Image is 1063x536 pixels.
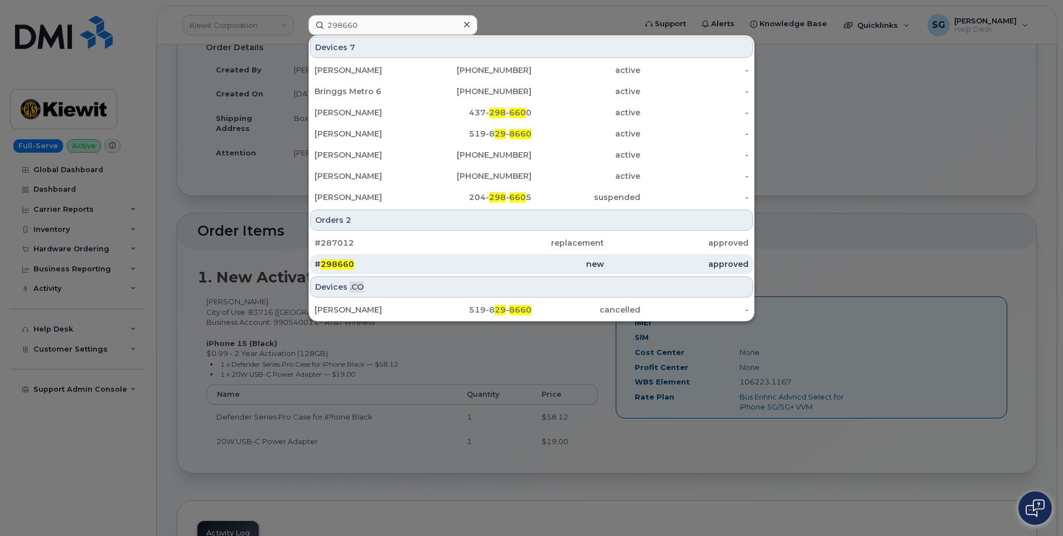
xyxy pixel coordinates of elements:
[640,170,749,182] div: -
[423,149,532,160] div: [PHONE_NUMBER]
[315,65,423,76] div: [PERSON_NAME]
[315,304,423,315] div: [PERSON_NAME]
[640,304,749,315] div: -
[489,192,506,202] span: 298
[315,192,423,203] div: [PERSON_NAME]
[531,86,640,97] div: active
[640,149,749,160] div: -
[640,86,749,97] div: -
[315,107,423,118] div: [PERSON_NAME]
[531,192,640,203] div: suspended
[350,42,355,53] span: 7
[310,81,753,101] a: Bringgs Metro 6[PHONE_NUMBER]active-
[423,170,532,182] div: [PHONE_NUMBER]
[509,192,526,202] span: 660
[310,103,753,123] a: [PERSON_NAME]437-298-6600active-
[531,107,640,118] div: active
[495,305,506,315] span: 29
[315,149,423,160] div: [PERSON_NAME]
[346,215,351,226] span: 2
[423,128,532,139] div: 519-8 -
[310,233,753,253] a: #287012replacementapproved
[310,254,753,274] a: #298660newapproved
[640,128,749,139] div: -
[310,300,753,320] a: [PERSON_NAME]519-829-8660cancelled-
[308,15,477,35] input: Find something...
[310,60,753,80] a: [PERSON_NAME][PHONE_NUMBER]active-
[423,86,532,97] div: [PHONE_NUMBER]
[604,259,748,270] div: approved
[531,170,640,182] div: active
[310,37,753,58] div: Devices
[315,170,423,182] div: [PERSON_NAME]
[350,281,364,293] span: .CO
[640,65,749,76] div: -
[640,107,749,118] div: -
[640,192,749,203] div: -
[531,128,640,139] div: active
[310,166,753,186] a: [PERSON_NAME][PHONE_NUMBER]active-
[310,124,753,144] a: [PERSON_NAME]519-829-8660active-
[531,65,640,76] div: active
[315,237,459,248] div: #287012
[531,149,640,160] div: active
[310,187,753,207] a: [PERSON_NAME]204-298-6605suspended-
[423,107,532,118] div: 437- - 0
[509,305,531,315] span: 8660
[315,259,459,270] div: #
[459,259,603,270] div: new
[423,192,532,203] div: 204- - 5
[321,259,354,269] span: 298660
[315,86,423,97] div: Bringgs Metro 6
[604,237,748,248] div: approved
[423,304,532,315] div: 519-8 -
[310,145,753,165] a: [PERSON_NAME][PHONE_NUMBER]active-
[310,209,753,231] div: Orders
[495,129,506,139] span: 29
[509,129,531,139] span: 8660
[315,128,423,139] div: [PERSON_NAME]
[459,237,603,248] div: replacement
[423,65,532,76] div: [PHONE_NUMBER]
[531,304,640,315] div: cancelled
[310,276,753,298] div: Devices
[1026,499,1045,517] img: Open chat
[489,108,506,118] span: 298
[509,108,526,118] span: 660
